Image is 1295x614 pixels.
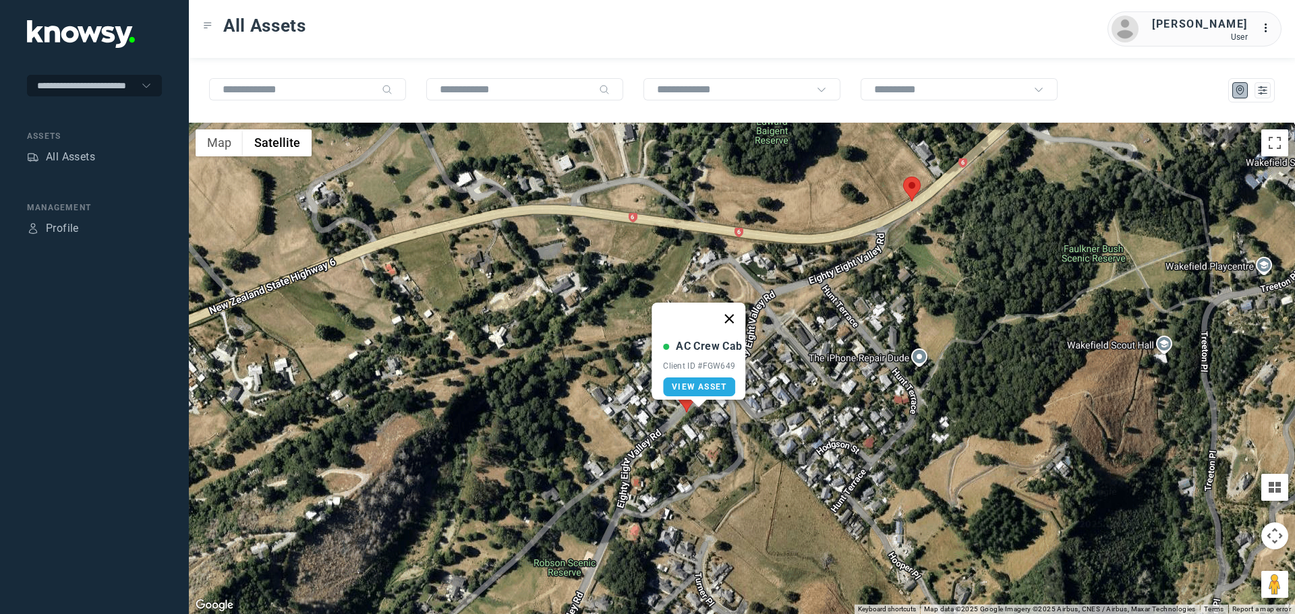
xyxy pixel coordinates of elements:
div: : [1261,20,1277,36]
div: Search [382,84,393,95]
a: Terms (opens in new tab) [1204,605,1224,613]
div: Management [27,202,162,214]
a: Report a map error [1232,605,1291,613]
div: List [1257,84,1269,96]
div: Assets [27,151,39,163]
a: ProfileProfile [27,220,79,237]
div: Client ID #FGW649 [663,361,742,371]
button: Tilt map [1261,474,1288,501]
div: Toggle Menu [203,21,212,30]
button: Show street map [196,129,243,156]
div: [PERSON_NAME] [1152,16,1248,32]
tspan: ... [1262,23,1275,33]
div: Profile [27,222,39,235]
img: Application Logo [27,20,135,48]
button: Close [714,303,746,335]
div: All Assets [46,149,95,165]
span: All Assets [223,13,306,38]
span: Map data ©2025 Google Imagery ©2025 Airbus, CNES / Airbus, Maxar Technologies [924,605,1196,613]
button: Toggle fullscreen view [1261,129,1288,156]
a: AssetsAll Assets [27,149,95,165]
div: AC Crew Cab [676,338,742,355]
a: View Asset [663,377,735,396]
div: Profile [46,220,79,237]
div: User [1152,32,1248,42]
button: Show satellite imagery [243,129,312,156]
img: Google [192,596,237,614]
span: View Asset [672,382,726,392]
div: Assets [27,130,162,142]
img: avatar.png [1112,16,1139,42]
button: Keyboard shortcuts [858,605,916,614]
button: Drag Pegman onto the map to open Street View [1261,571,1288,598]
div: : [1261,20,1277,38]
div: Map [1234,84,1246,96]
a: Open this area in Google Maps (opens a new window) [192,596,237,614]
button: Map camera controls [1261,522,1288,549]
div: Search [599,84,610,95]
